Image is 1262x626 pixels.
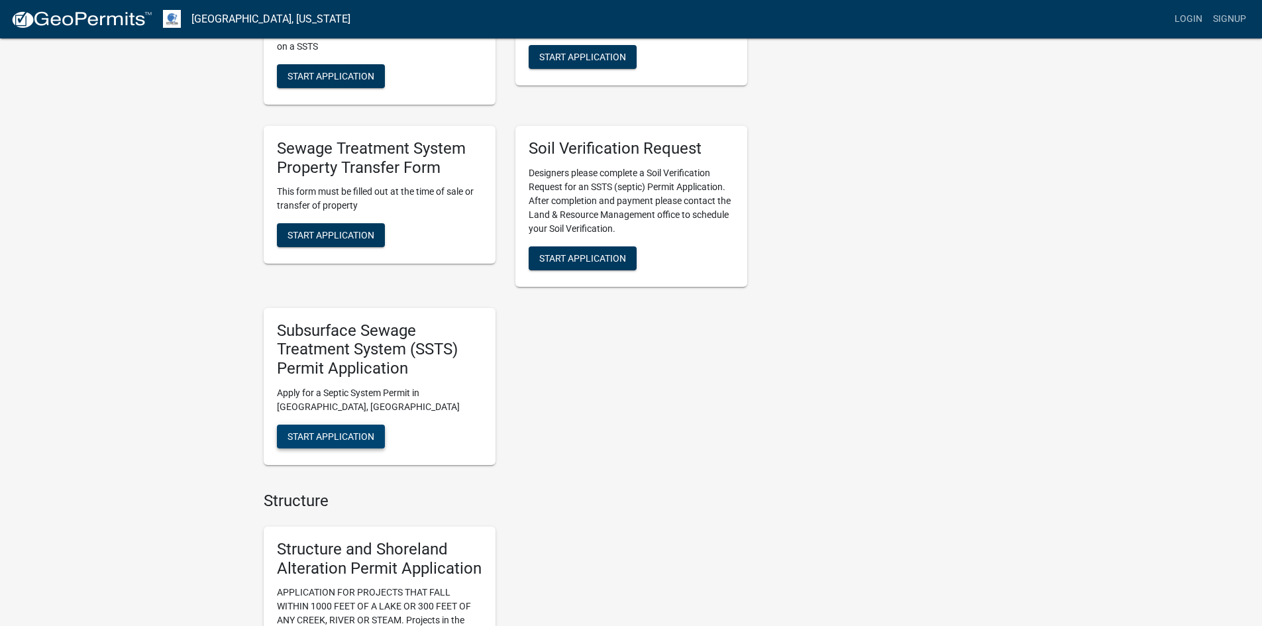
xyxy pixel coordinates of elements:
[191,8,350,30] a: [GEOGRAPHIC_DATA], [US_STATE]
[277,223,385,247] button: Start Application
[277,386,482,414] p: Apply for a Septic System Permit in [GEOGRAPHIC_DATA], [GEOGRAPHIC_DATA]
[1208,7,1251,32] a: Signup
[529,139,734,158] h5: Soil Verification Request
[529,166,734,236] p: Designers please complete a Soil Verification Request for an SSTS (septic) Permit Application. Af...
[277,139,482,178] h5: Sewage Treatment System Property Transfer Form
[539,51,626,62] span: Start Application
[277,540,482,578] h5: Structure and Shoreland Alteration Permit Application
[277,321,482,378] h5: Subsurface Sewage Treatment System (SSTS) Permit Application
[277,26,482,54] p: For Licensed Maintainers to report Maintenance on a SSTS
[529,45,637,69] button: Start Application
[288,70,374,81] span: Start Application
[288,230,374,240] span: Start Application
[264,492,747,511] h4: Structure
[277,185,482,213] p: This form must be filled out at the time of sale or transfer of property
[529,246,637,270] button: Start Application
[277,425,385,448] button: Start Application
[288,431,374,441] span: Start Application
[277,64,385,88] button: Start Application
[539,252,626,263] span: Start Application
[1169,7,1208,32] a: Login
[163,10,181,28] img: Otter Tail County, Minnesota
